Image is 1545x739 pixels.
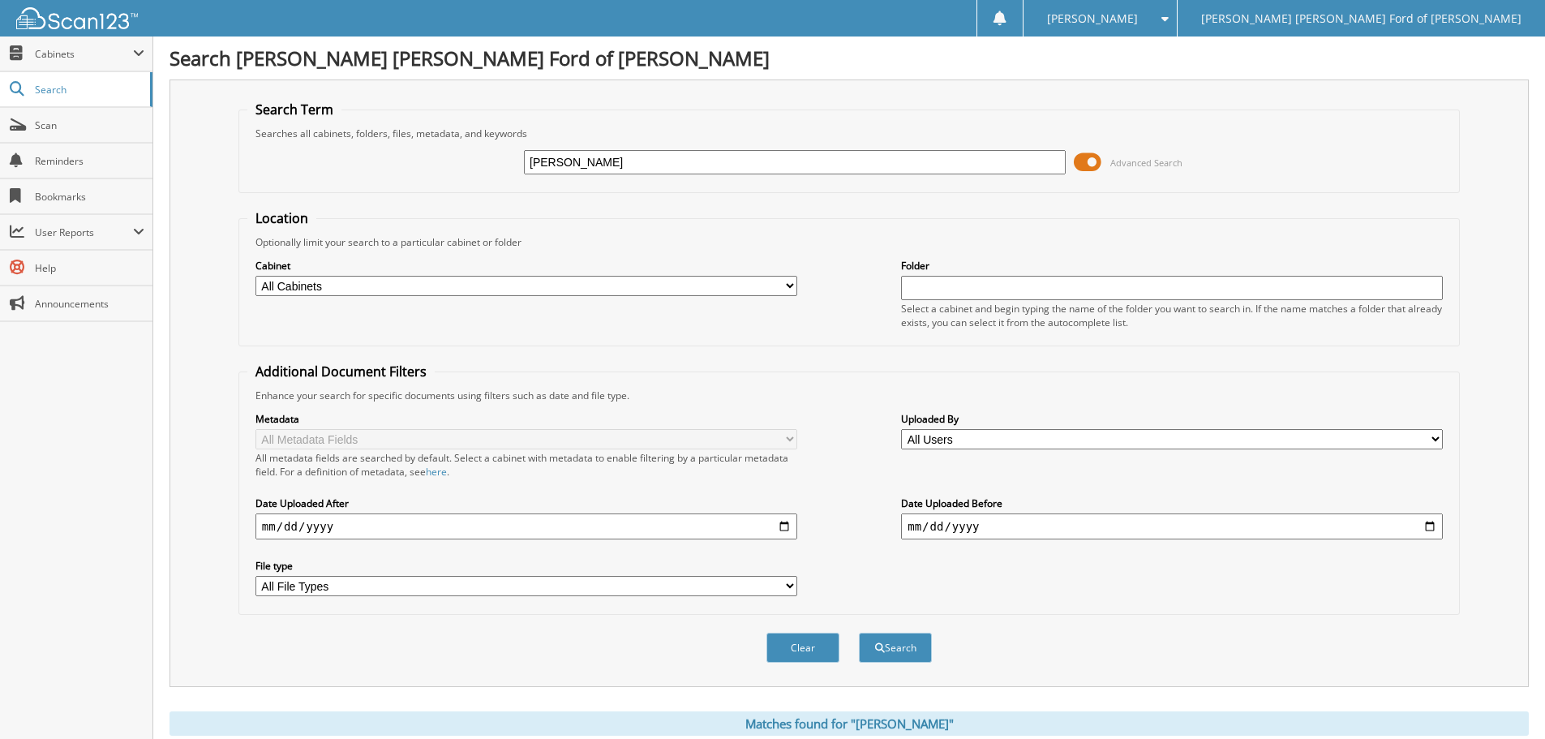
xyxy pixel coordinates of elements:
a: here [426,465,447,479]
div: Searches all cabinets, folders, files, metadata, and keywords [247,127,1451,140]
div: Select a cabinet and begin typing the name of the folder you want to search in. If the name match... [901,302,1443,329]
label: Date Uploaded Before [901,496,1443,510]
img: scan123-logo-white.svg [16,7,138,29]
div: All metadata fields are searched by default. Select a cabinet with metadata to enable filtering b... [255,451,797,479]
legend: Additional Document Filters [247,363,435,380]
label: Metadata [255,412,797,426]
div: Enhance your search for specific documents using filters such as date and file type. [247,389,1451,402]
span: Reminders [35,154,144,168]
label: Folder [901,259,1443,273]
label: File type [255,559,797,573]
span: Scan [35,118,144,132]
span: Help [35,261,144,275]
span: [PERSON_NAME] [PERSON_NAME] Ford of [PERSON_NAME] [1201,14,1521,24]
span: Search [35,83,142,97]
label: Cabinet [255,259,797,273]
legend: Search Term [247,101,341,118]
div: Matches found for "[PERSON_NAME]" [170,711,1529,736]
input: start [255,513,797,539]
button: Clear [766,633,839,663]
legend: Location [247,209,316,227]
span: User Reports [35,226,133,239]
input: end [901,513,1443,539]
span: Bookmarks [35,190,144,204]
span: Advanced Search [1110,157,1182,169]
span: Announcements [35,297,144,311]
button: Search [859,633,932,663]
h1: Search [PERSON_NAME] [PERSON_NAME] Ford of [PERSON_NAME] [170,45,1529,71]
label: Date Uploaded After [255,496,797,510]
span: [PERSON_NAME] [1047,14,1138,24]
div: Optionally limit your search to a particular cabinet or folder [247,235,1451,249]
label: Uploaded By [901,412,1443,426]
span: Cabinets [35,47,133,61]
